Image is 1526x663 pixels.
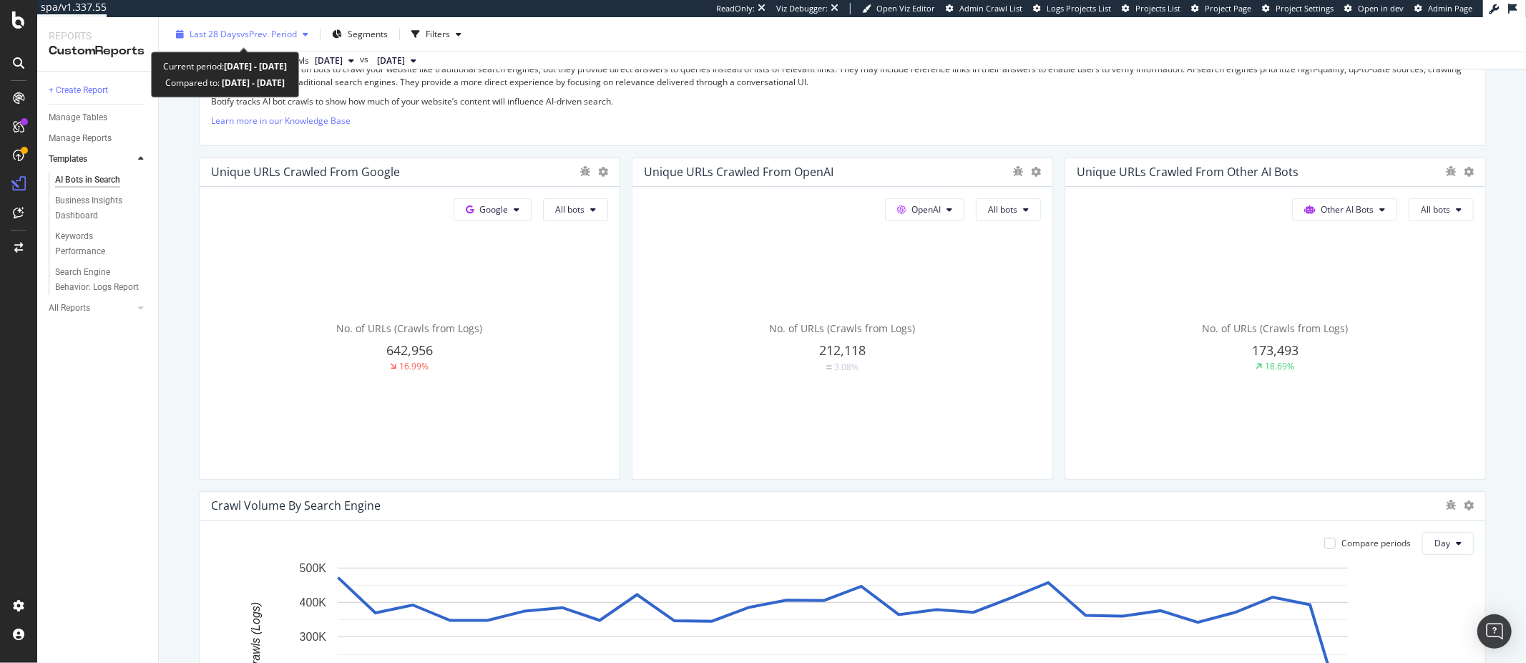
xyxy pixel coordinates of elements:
[326,23,393,46] button: Segments
[220,77,285,89] b: [DATE] - [DATE]
[579,166,591,176] div: bug
[211,498,381,513] div: Crawl Volume By Search Engine
[776,3,828,14] div: Viz Debugger:
[49,301,134,316] a: All Reports
[337,321,483,335] span: No. of URLs (Crawls from Logs)
[911,203,941,216] span: OpenAI
[1434,537,1450,549] span: Day
[1122,3,1180,14] a: Projects List
[1252,342,1298,359] span: 173,493
[190,28,240,40] span: Last 28 Days
[1262,3,1334,14] a: Project Settings
[946,3,1022,14] a: Admin Crawl List
[770,321,916,335] span: No. of URLs (Crawls from Logs)
[55,265,140,295] div: Search Engine Behavior: Logs Report
[49,29,147,43] div: Reports
[426,28,450,40] div: Filters
[406,23,467,46] button: Filters
[819,342,866,359] span: 212,118
[1047,3,1111,14] span: Logs Projects List
[988,203,1017,216] span: All bots
[1266,360,1295,372] div: 18.69%
[199,15,1486,146] div: How AI search engines differ from traditional search enginesAI search engines rely on bots to cra...
[49,83,108,98] div: + Create Report
[49,110,148,125] a: Manage Tables
[1428,3,1472,14] span: Admin Page
[309,52,360,69] button: [DATE]
[1341,537,1411,549] div: Compare periods
[240,28,297,40] span: vs Prev. Period
[454,198,532,221] button: Google
[300,562,327,574] text: 500K
[1344,3,1404,14] a: Open in dev
[1422,532,1474,555] button: Day
[632,158,1053,480] div: Unique URLs Crawled from OpenAIOpenAIAll botsNo. of URLs (Crawls from Logs)212,118Equal3.08%
[1414,3,1472,14] a: Admin Page
[315,54,343,67] span: 2025 Sep. 28th
[49,43,147,59] div: CustomReports
[55,193,148,223] a: Business Insights Dashboard
[211,95,1474,107] p: Botify tracks AI bot crawls to show how much of your website’s content will influence AI-driven s...
[876,3,935,14] span: Open Viz Editor
[300,631,327,643] text: 300K
[543,198,608,221] button: All bots
[49,131,148,146] a: Manage Reports
[1421,203,1450,216] span: All bots
[479,203,508,216] span: Google
[360,53,371,66] span: vs
[1077,165,1298,179] div: Unique URLs Crawled from Other AI Bots
[377,54,405,67] span: 2025 Aug. 31st
[976,198,1041,221] button: All bots
[1409,198,1474,221] button: All bots
[555,203,585,216] span: All bots
[211,115,351,127] a: Learn more in our Knowledge Base
[348,28,388,40] span: Segments
[49,110,107,125] div: Manage Tables
[1065,158,1486,480] div: Unique URLs Crawled from Other AI BotsOther AI BotsAll botsNo. of URLs (Crawls from Logs)173,4931...
[1012,166,1024,176] div: bug
[49,131,112,146] div: Manage Reports
[170,23,314,46] button: Last 28 DaysvsPrev. Period
[49,83,148,98] a: + Create Report
[55,229,148,259] a: Keywords Performance
[862,3,935,14] a: Open Viz Editor
[400,360,429,372] div: 16.99%
[835,361,859,373] div: 3.08%
[1321,203,1374,216] span: Other AI Bots
[959,3,1022,14] span: Admin Crawl List
[55,173,148,188] a: AI Bots in Search
[826,365,832,369] img: Equal
[55,173,120,188] div: AI Bots in Search
[55,193,137,223] div: Business Insights Dashboard
[1358,3,1404,14] span: Open in dev
[199,158,620,480] div: Unique URLs Crawled from GoogleGoogleAll botsNo. of URLs (Crawls from Logs)642,95616.99%
[49,152,87,167] div: Templates
[165,74,285,91] div: Compared to:
[1191,3,1251,14] a: Project Page
[885,198,964,221] button: OpenAI
[49,152,134,167] a: Templates
[1276,3,1334,14] span: Project Settings
[1477,614,1512,649] div: Open Intercom Messenger
[211,165,400,179] div: Unique URLs Crawled from Google
[1203,321,1349,335] span: No. of URLs (Crawls from Logs)
[224,60,287,72] b: [DATE] - [DATE]
[49,301,90,316] div: All Reports
[55,229,135,259] div: Keywords Performance
[1292,198,1397,221] button: Other AI Bots
[211,63,1474,87] p: AI search engines rely on bots to crawl your website like traditional search engines, but they pr...
[55,265,148,295] a: Search Engine Behavior: Logs Report
[163,58,287,74] div: Current period:
[371,52,422,69] button: [DATE]
[1033,3,1111,14] a: Logs Projects List
[300,596,327,609] text: 400K
[1205,3,1251,14] span: Project Page
[386,342,433,359] span: 642,956
[1445,166,1457,176] div: bug
[1445,500,1457,510] div: bug
[1135,3,1180,14] span: Projects List
[644,165,833,179] div: Unique URLs Crawled from OpenAI
[716,3,755,14] div: ReadOnly:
